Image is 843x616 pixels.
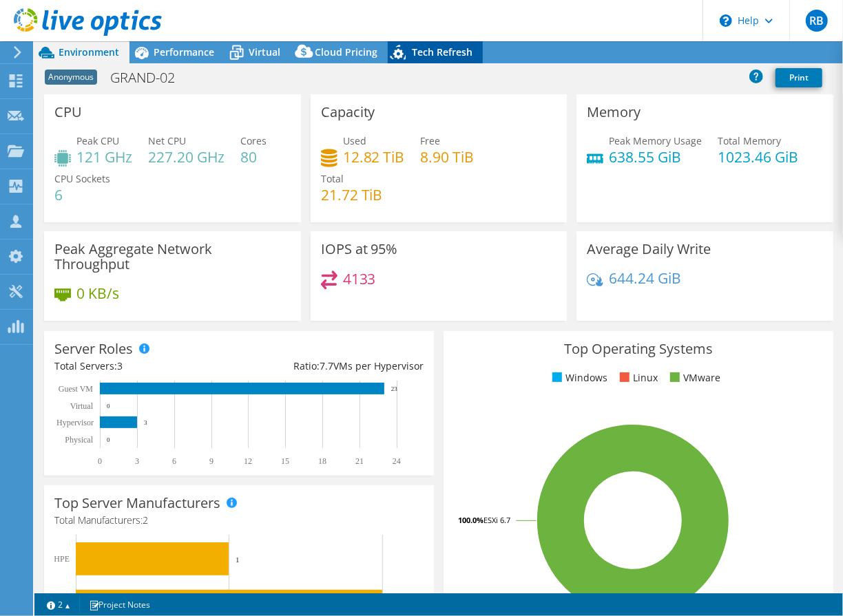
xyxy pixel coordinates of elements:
div: Total Servers: [54,359,239,374]
span: 7.7 [320,359,333,372]
h3: Peak Aggregate Network Throughput [54,242,291,272]
text: 0 [98,456,102,466]
text: 23 [391,385,398,392]
h3: Top Server Manufacturers [54,496,220,511]
span: Free [421,134,441,147]
text: 24 [393,456,401,466]
text: 9 [209,456,214,466]
span: Peak Memory Usage [609,134,702,147]
h3: Average Daily Write [587,242,711,257]
span: Environment [59,45,119,59]
h4: 21.72 TiB [321,187,383,202]
span: Net CPU [148,134,186,147]
h3: CPU [54,105,82,120]
text: 21 [355,456,364,466]
span: RB [806,10,828,32]
h4: 121 GHz [76,149,132,164]
a: Print [776,68,822,87]
text: 3 [135,456,139,466]
li: VMware [667,370,720,385]
span: Used [343,134,366,147]
text: 15 [281,456,289,466]
li: Linux [616,370,658,385]
h3: Memory [587,105,641,120]
span: 2 [143,513,148,527]
text: 12 [244,456,252,466]
span: 3 [117,359,123,372]
span: Tech Refresh [412,45,472,59]
h4: 8.90 TiB [421,149,475,164]
span: CPU Sockets [54,172,110,185]
h3: Server Roles [54,341,133,357]
h4: 644.24 GiB [609,270,681,286]
text: Hypervisor [56,418,94,427]
h4: 638.55 GiB [609,149,702,164]
text: HPE [54,554,70,564]
h1: GRAND-02 [104,70,196,85]
div: Ratio: VMs per Hypervisor [239,359,424,374]
span: Anonymous [45,70,97,85]
h3: Capacity [321,105,375,120]
h4: 6 [54,187,110,202]
span: Peak CPU [76,134,119,147]
text: 1 [236,555,240,564]
h4: Total Manufacturers: [54,513,424,528]
h4: 227.20 GHz [148,149,225,164]
text: 0 [107,436,110,443]
tspan: ESXi 6.7 [483,515,510,525]
h4: 12.82 TiB [343,149,405,164]
text: 3 [144,419,147,426]
h4: 0 KB/s [76,286,119,301]
span: Virtual [249,45,280,59]
text: 18 [318,456,326,466]
span: Performance [154,45,214,59]
text: 0 [107,403,110,410]
h4: 4133 [343,271,376,286]
a: Project Notes [79,596,160,613]
h4: 1023.46 GiB [718,149,798,164]
h3: Top Operating Systems [454,341,823,357]
h3: IOPS at 95% [321,242,398,257]
li: Windows [549,370,607,385]
text: Virtual [70,401,94,411]
text: 6 [172,456,176,466]
span: Cloud Pricing [315,45,377,59]
span: Total Memory [718,134,781,147]
tspan: 100.0% [458,515,483,525]
text: Physical [65,435,93,445]
svg: \n [720,14,732,27]
text: Guest VM [59,384,93,394]
span: Cores [240,134,267,147]
h4: 80 [240,149,267,164]
span: Total [321,172,344,185]
a: 2 [37,596,80,613]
